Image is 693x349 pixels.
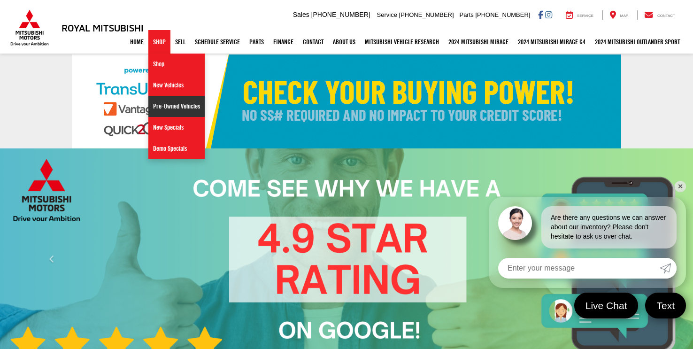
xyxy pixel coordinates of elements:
span: [PHONE_NUMBER] [311,11,370,18]
a: Pre-Owned Vehicles [148,96,205,117]
a: Contact [298,30,328,54]
a: New Specials [148,117,205,138]
span: Service [577,14,593,18]
img: Mitsubishi [8,9,51,46]
a: Live Chat [574,293,639,318]
a: 2024 Mitsubishi Mirage G4 [513,30,590,54]
span: Live Chat [581,299,632,312]
a: Facebook: Click to visit our Facebook page [538,11,543,18]
a: Home [125,30,148,54]
a: Shop [148,30,170,54]
span: Service [377,11,397,18]
a: Finance [269,30,298,54]
img: Check Your Buying Power [72,54,621,148]
a: 2024 Mitsubishi Outlander SPORT [590,30,685,54]
a: Mitsubishi Vehicle Research [360,30,444,54]
h3: Royal Mitsubishi [62,23,144,33]
span: Text [652,299,679,312]
span: Parts [459,11,473,18]
a: Shop [148,54,205,75]
a: Instagram: Click to visit our Instagram page [545,11,552,18]
span: Contact [657,14,675,18]
a: Service [559,10,601,20]
span: Sales [293,11,309,18]
span: [PHONE_NUMBER] [399,11,454,18]
img: Agent profile photo [498,206,532,240]
input: Enter your message [498,258,660,279]
a: New Vehicles [148,75,205,96]
a: Demo Specials [148,138,205,159]
a: About Us [328,30,360,54]
a: Map [602,10,635,20]
a: Submit [660,258,677,279]
div: Are there any questions we can answer about our inventory? Please don't hesitate to ask us over c... [541,206,677,248]
span: [PHONE_NUMBER] [475,11,530,18]
a: Parts: Opens in a new tab [245,30,269,54]
span: Map [620,14,628,18]
a: Sell [170,30,190,54]
a: Contact [637,10,682,20]
a: 2024 Mitsubishi Mirage [444,30,513,54]
a: Schedule Service: Opens in a new tab [190,30,245,54]
a: Text [645,293,686,318]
